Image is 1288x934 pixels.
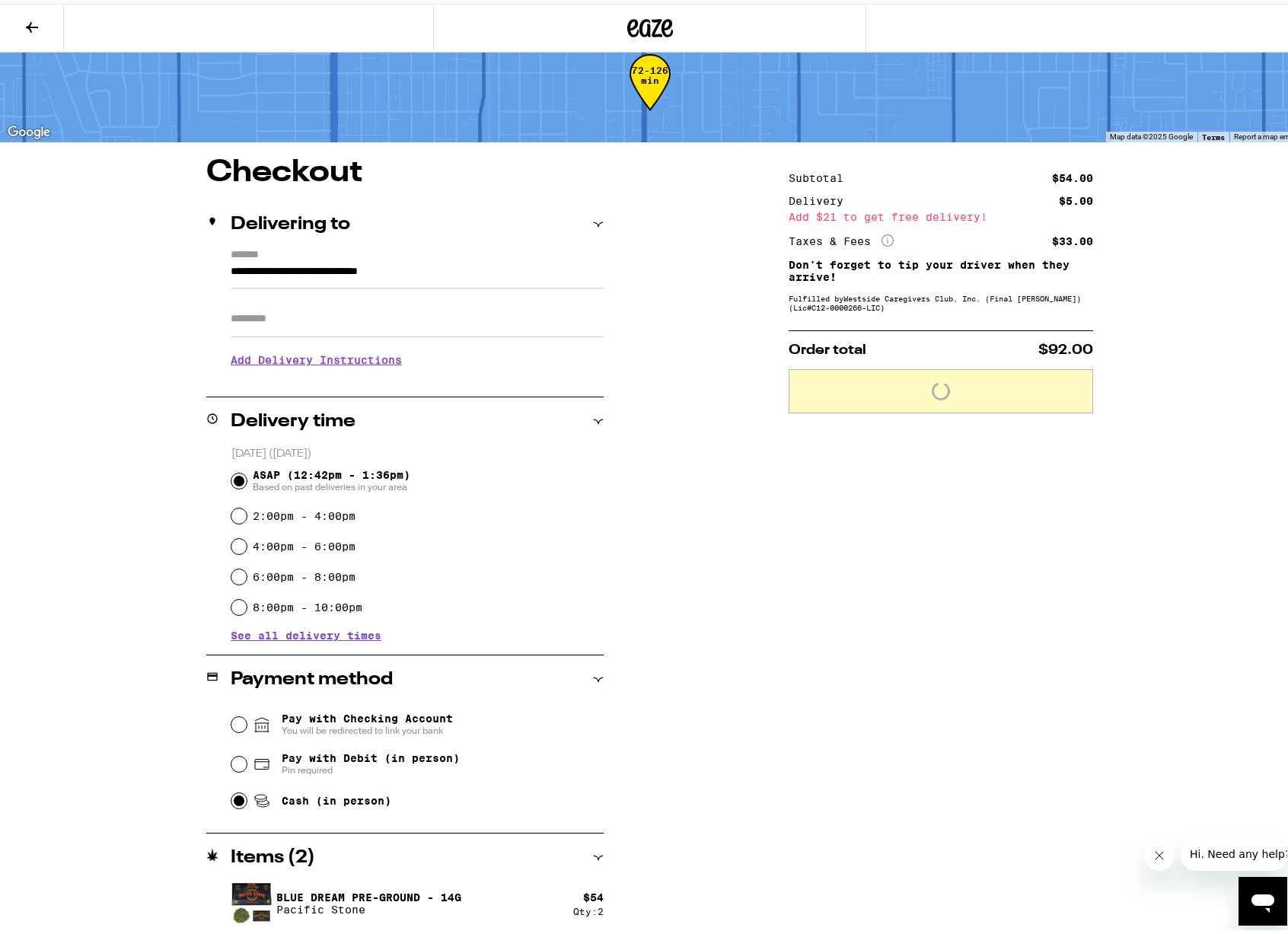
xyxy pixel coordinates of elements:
[1181,834,1287,867] iframe: Message from company
[231,845,315,863] h2: Items ( 2 )
[253,567,355,579] label: 6:00pm - 8:00pm
[4,119,54,139] a: Open this area in Google Maps (opens a new window)
[253,506,355,518] label: 2:00pm - 4:00pm
[1202,129,1225,138] a: Terms
[253,465,410,489] span: ASAP (12:42pm - 1:36pm)
[1038,339,1093,353] span: $92.00
[583,888,604,900] div: $ 54
[276,900,461,912] p: Pacific Stone
[282,721,453,733] span: You will be redirected to link your bank
[789,339,866,353] span: Order total
[253,598,362,610] label: 8:00pm - 10:00pm
[282,791,391,803] span: Cash (in person)
[206,154,604,184] h1: Checkout
[789,231,894,244] div: Taxes & Fees
[1110,129,1193,137] span: Map data ©2025 Google
[789,290,1093,308] div: Fulfilled by Westside Caregivers Club, Inc. (Final [PERSON_NAME]) (Lic# C12-0000266-LIC )
[253,537,355,549] label: 4:00pm - 6:00pm
[231,443,604,457] p: [DATE] ([DATE])
[1052,169,1093,180] div: $54.00
[789,192,854,202] div: Delivery
[789,255,1093,279] p: Don't forget to tip your driver when they arrive!
[789,208,1093,218] div: Add $21 to get free delivery!
[231,878,273,921] img: Blue Dream Pre-Ground - 14g
[231,626,381,637] button: See all delivery times
[9,11,110,23] span: Hi. Need any help?
[1052,232,1093,243] div: $33.00
[231,667,393,685] h2: Payment method
[231,339,604,374] h3: Add Delivery Instructions
[789,169,854,180] div: Subtotal
[253,477,410,489] span: Based on past deliveries in your area
[630,62,671,119] div: 72-126 min
[4,119,54,139] img: Google
[1059,192,1093,202] div: $5.00
[1239,873,1287,922] iframe: Button to launch messaging window
[573,903,604,913] div: Qty: 2
[282,709,453,733] span: Pay with Checking Account
[231,374,604,386] p: We'll contact you at [PHONE_NUMBER] when we arrive
[231,212,350,230] h2: Delivering to
[276,888,461,900] p: Blue Dream Pre-Ground - 14g
[231,409,355,427] h2: Delivery time
[282,760,460,773] span: Pin required
[282,748,460,760] span: Pay with Debit (in person)
[1144,837,1175,867] iframe: Close message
